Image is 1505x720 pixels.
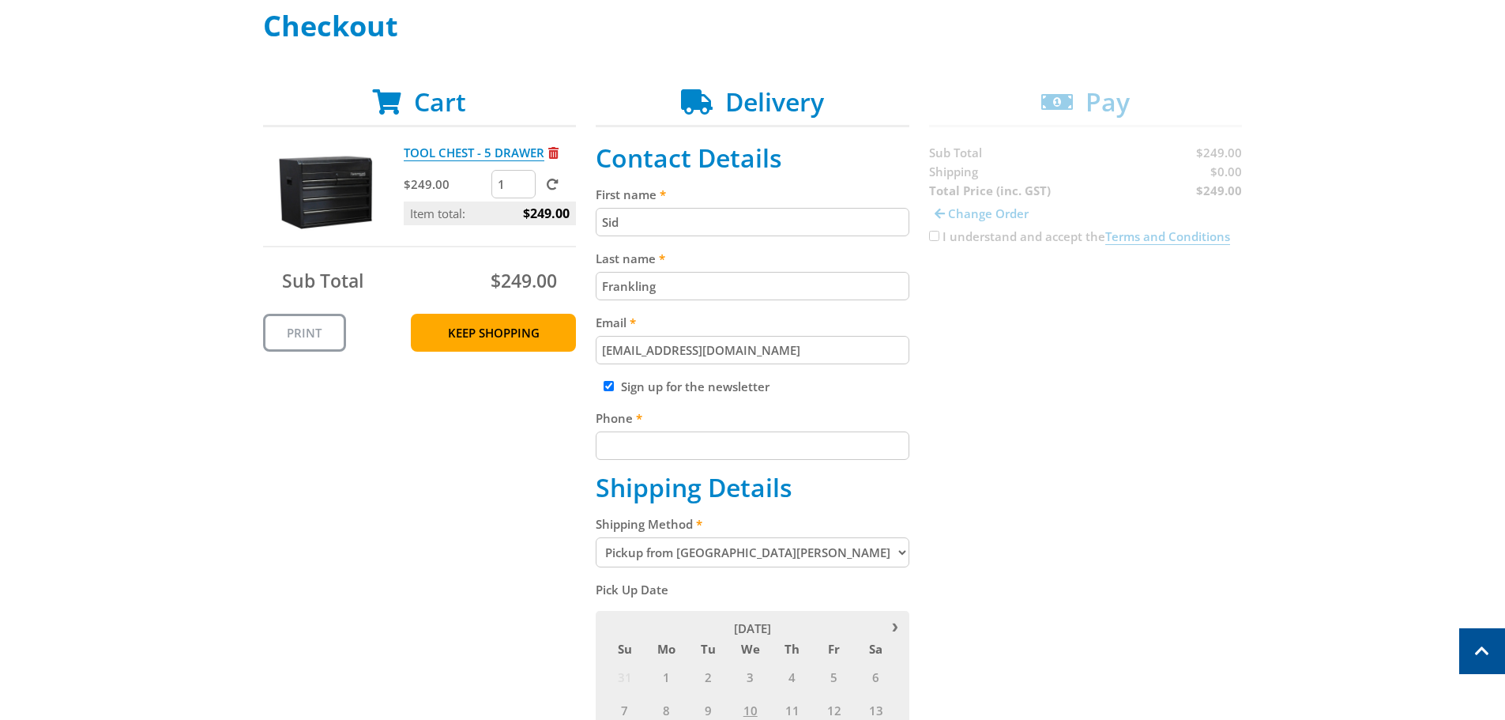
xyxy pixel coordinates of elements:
[404,202,576,225] p: Item total:
[646,661,687,692] span: 1
[734,620,771,636] span: [DATE]
[730,661,770,692] span: 3
[548,145,559,160] a: Remove from cart
[646,639,687,659] span: Mo
[414,85,466,119] span: Cart
[263,314,346,352] a: Print
[411,314,576,352] a: Keep Shopping
[772,639,812,659] span: Th
[278,143,373,238] img: TOOL CHEST - 5 DRAWER
[814,639,854,659] span: Fr
[688,639,728,659] span: Tu
[604,661,645,692] span: 31
[596,272,909,300] input: Please enter your last name.
[404,145,544,161] a: TOOL CHEST - 5 DRAWER
[814,661,854,692] span: 5
[596,432,909,460] input: Please enter your telephone number.
[596,473,909,503] h2: Shipping Details
[491,268,557,293] span: $249.00
[596,208,909,236] input: Please enter your first name.
[404,175,488,194] p: $249.00
[596,313,909,332] label: Email
[596,580,909,599] label: Pick Up Date
[856,661,896,692] span: 6
[596,409,909,428] label: Phone
[772,661,812,692] span: 4
[856,639,896,659] span: Sa
[596,143,909,173] h2: Contact Details
[688,661,728,692] span: 2
[604,639,645,659] span: Su
[263,10,1243,42] h1: Checkout
[596,336,909,364] input: Please enter your email address.
[282,268,363,293] span: Sub Total
[596,515,909,533] label: Shipping Method
[523,202,570,225] span: $249.00
[596,537,909,567] select: Please select a shipping method.
[621,379,769,394] label: Sign up for the newsletter
[596,185,909,204] label: First name
[730,639,770,659] span: We
[725,85,824,119] span: Delivery
[596,249,909,268] label: Last name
